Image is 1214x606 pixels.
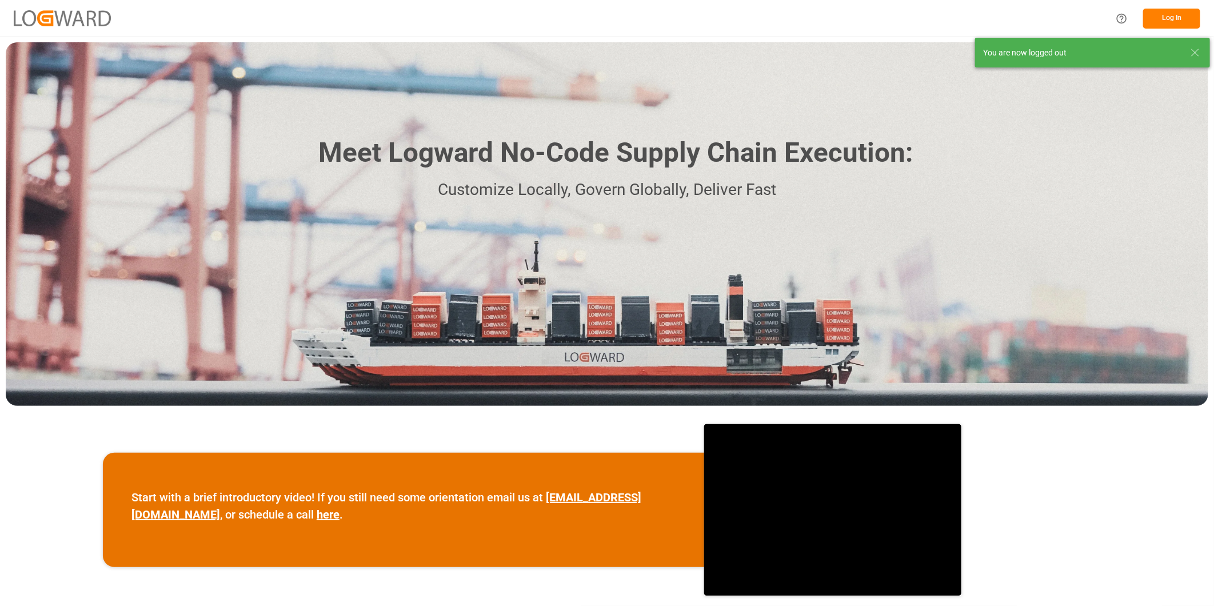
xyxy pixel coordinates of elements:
div: You are now logged out [983,47,1180,59]
p: Customize Locally, Govern Globally, Deliver Fast [301,177,913,203]
img: Logward_new_orange.png [14,10,111,26]
iframe: video [704,424,961,596]
p: Start with a brief introductory video! If you still need some orientation email us at , or schedu... [131,489,676,523]
h1: Meet Logward No-Code Supply Chain Execution: [318,133,913,173]
a: here [317,508,340,521]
